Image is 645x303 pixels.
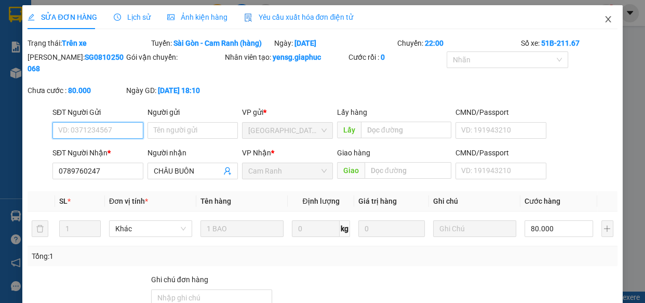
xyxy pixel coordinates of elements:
[26,37,150,49] div: Trạng thái:
[147,107,238,118] div: Người gửi
[59,197,68,205] span: SL
[113,13,138,38] img: logo.jpg
[242,149,271,157] span: VP Nhận
[337,149,370,157] span: Giao hàng
[244,14,252,22] img: icon
[361,122,451,138] input: Dọc đường
[455,107,546,118] div: CMND/Passport
[126,85,223,96] div: Ngày GD:
[525,197,560,205] span: Cước hàng
[337,122,361,138] span: Lấy
[425,39,444,47] b: 22:00
[358,220,425,237] input: 0
[64,15,103,100] b: [PERSON_NAME] - Gửi khách hàng
[601,220,613,237] button: plus
[200,220,284,237] input: VD: Bàn, Ghế
[173,39,262,47] b: Sài Gòn - Cam Ranh (hàng)
[28,13,97,21] span: SỬA ĐƠN HÀNG
[248,123,327,138] span: Sài Gòn
[242,107,333,118] div: VP gửi
[167,13,227,21] span: Ảnh kiện hàng
[244,13,354,21] span: Yêu cầu xuất hóa đơn điện tử
[200,197,231,205] span: Tên hàng
[114,14,121,21] span: clock-circle
[302,197,339,205] span: Định lượng
[158,86,200,95] b: [DATE] 18:10
[87,49,143,62] li: (c) 2017
[167,14,174,21] span: picture
[109,197,148,205] span: Đơn vị tính
[273,53,321,61] b: yensg.giaphuc
[248,163,327,179] span: Cam Ranh
[429,191,520,212] th: Ghi chú
[28,14,35,21] span: edit
[337,108,367,116] span: Lấy hàng
[604,15,612,23] span: close
[294,39,316,47] b: [DATE]
[340,220,350,237] span: kg
[32,220,48,237] button: delete
[52,107,143,118] div: SĐT Người Gửi
[115,221,186,236] span: Khác
[32,251,250,262] div: Tổng: 1
[28,85,124,96] div: Chưa cước :
[348,51,445,63] div: Cước rồi :
[87,39,143,48] b: [DOMAIN_NAME]
[114,13,151,21] span: Lịch sử
[396,37,519,49] div: Chuyến:
[147,147,238,159] div: Người nhận
[365,162,451,179] input: Dọc đường
[62,39,87,47] b: Trên xe
[455,147,546,159] div: CMND/Passport
[223,167,232,175] span: user-add
[52,147,143,159] div: SĐT Người Nhận
[151,275,208,284] label: Ghi chú đơn hàng
[28,51,124,74] div: [PERSON_NAME]:
[594,5,623,34] button: Close
[380,53,384,61] b: 0
[541,39,580,47] b: 51B-211.67
[150,37,273,49] div: Tuyến:
[433,220,516,237] input: Ghi Chú
[68,86,91,95] b: 80.000
[225,51,346,63] div: Nhân viên tạo:
[126,51,223,63] div: Gói vận chuyển:
[13,67,59,170] b: [PERSON_NAME] - [PERSON_NAME]
[358,197,397,205] span: Giá trị hàng
[520,37,619,49] div: Số xe:
[337,162,365,179] span: Giao
[273,37,396,49] div: Ngày:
